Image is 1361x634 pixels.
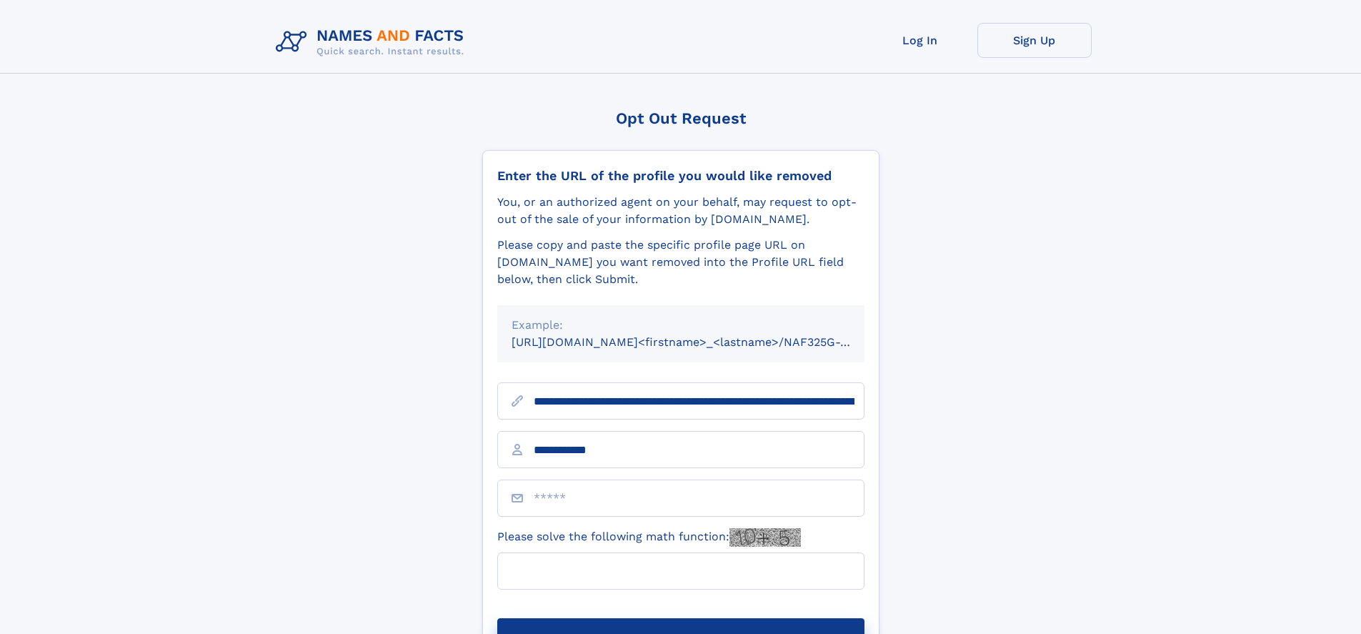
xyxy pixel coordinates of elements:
img: Logo Names and Facts [270,23,476,61]
label: Please solve the following math function: [497,528,801,547]
a: Log In [863,23,977,58]
div: Enter the URL of the profile you would like removed [497,168,864,184]
div: You, or an authorized agent on your behalf, may request to opt-out of the sale of your informatio... [497,194,864,228]
div: Opt Out Request [482,109,879,127]
small: [URL][DOMAIN_NAME]<firstname>_<lastname>/NAF325G-xxxxxxxx [512,335,892,349]
a: Sign Up [977,23,1092,58]
div: Please copy and paste the specific profile page URL on [DOMAIN_NAME] you want removed into the Pr... [497,237,864,288]
div: Example: [512,317,850,334]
